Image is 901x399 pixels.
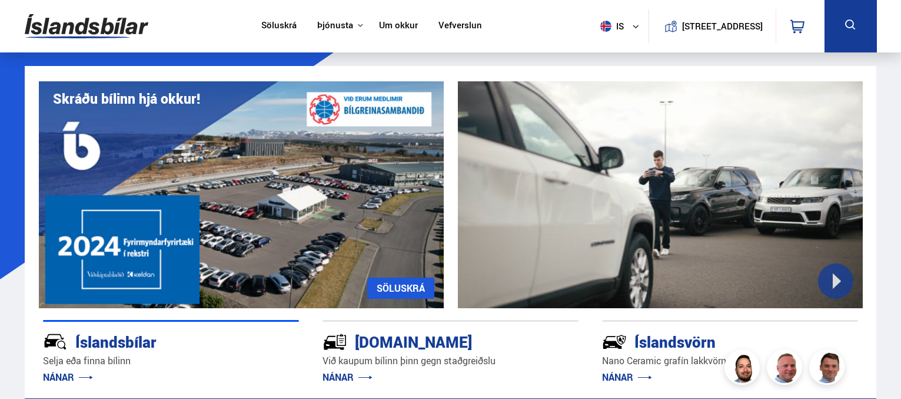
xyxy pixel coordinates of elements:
a: Söluskrá [261,20,297,32]
img: nhp88E3Fdnt1Opn2.png [726,351,762,387]
img: tr5P-W3DuiFaO7aO.svg [323,329,347,354]
p: Við kaupum bílinn þinn gegn staðgreiðslu [323,354,578,368]
a: SÖLUSKRÁ [367,278,434,299]
h1: Skráðu bílinn hjá okkur! [53,91,200,107]
img: -Svtn6bYgwAsiwNX.svg [602,329,627,354]
div: Íslandsbílar [43,331,257,351]
div: [DOMAIN_NAME] [323,331,537,351]
p: Selja eða finna bílinn [43,354,299,368]
button: [STREET_ADDRESS] [687,21,759,31]
a: NÁNAR [602,371,652,384]
a: Um okkur [379,20,418,32]
p: Nano Ceramic grafín lakkvörn [602,354,858,368]
button: Þjónusta [317,20,353,31]
a: NÁNAR [323,371,373,384]
span: is [596,21,625,32]
img: JRvxyua_JYH6wB4c.svg [43,329,68,354]
a: NÁNAR [43,371,93,384]
img: svg+xml;base64,PHN2ZyB4bWxucz0iaHR0cDovL3d3dy53My5vcmcvMjAwMC9zdmciIHdpZHRoPSI1MTIiIGhlaWdodD0iNT... [600,21,611,32]
div: Íslandsvörn [602,331,816,351]
img: FbJEzSuNWCJXmdc-.webp [811,351,846,387]
a: Vefverslun [438,20,482,32]
img: siFngHWaQ9KaOqBr.png [769,351,804,387]
img: G0Ugv5HjCgRt.svg [25,7,148,45]
button: is [596,9,649,44]
a: [STREET_ADDRESS] [655,9,769,43]
img: eKx6w-_Home_640_.png [39,81,444,308]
